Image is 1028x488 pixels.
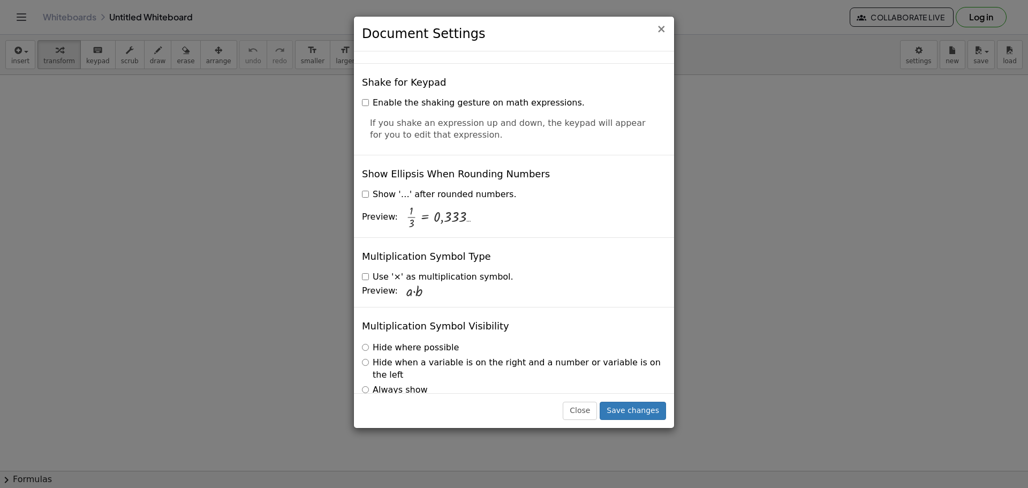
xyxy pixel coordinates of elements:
[362,344,369,351] input: Hide where possible
[362,25,666,43] h3: Document Settings
[362,251,491,262] h4: Multiplication Symbol Type
[362,273,369,280] input: Use '×' as multiplication symbol.
[362,384,428,396] label: Always show
[362,191,369,198] input: Show '…' after rounded numbers.
[362,271,513,283] label: Use '×' as multiplication symbol.
[656,22,666,35] span: ×
[362,386,369,393] input: Always show
[362,285,398,297] span: Preview:
[362,189,516,201] label: Show '…' after rounded numbers.
[362,321,509,332] h4: Multiplication Symbol Visibility
[362,97,585,109] label: Enable the shaking gesture on math expressions.
[370,117,658,142] p: If you shake an expression up and down, the keypad will appear for you to edit that expression.
[362,357,666,381] label: Hide when a variable is on the right and a number or variable is on the left
[362,211,398,223] span: Preview:
[563,402,597,420] button: Close
[362,77,446,88] h4: Shake for Keypad
[656,24,666,35] button: Close
[600,402,666,420] button: Save changes
[362,359,369,366] input: Hide when a variable is on the right and a number or variable is on the left
[362,99,369,106] input: Enable the shaking gesture on math expressions.
[362,169,550,179] h4: Show Ellipsis When Rounding Numbers
[362,342,459,354] label: Hide where possible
